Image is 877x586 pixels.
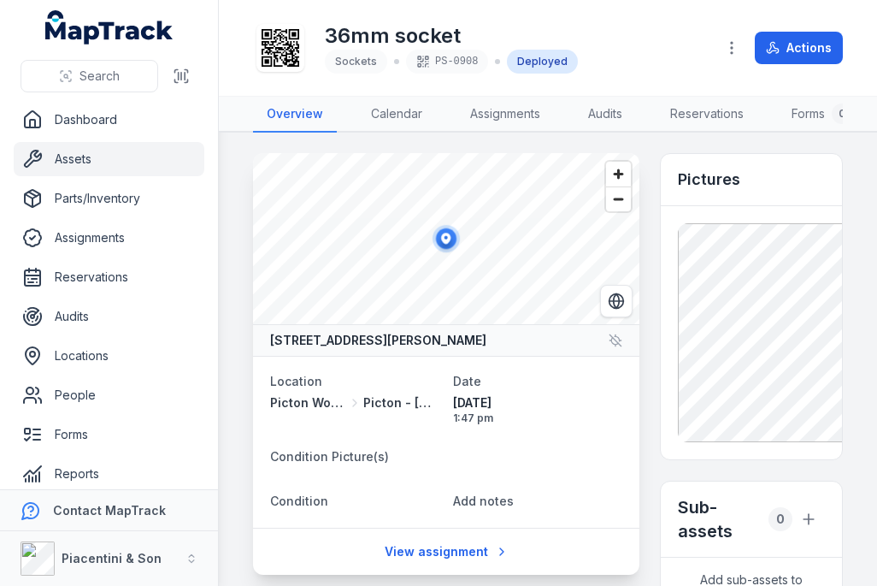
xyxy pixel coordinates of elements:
span: Picton Workshops & Bays [270,394,346,411]
a: Reservations [656,97,757,133]
h2: Sub-assets [678,495,762,543]
a: Dashboard [14,103,204,137]
h3: Pictures [678,168,740,192]
button: Zoom in [606,162,631,186]
span: Location [270,374,322,388]
a: Reservations [14,260,204,294]
span: Sockets [335,55,377,68]
span: Add notes [453,494,514,508]
a: Audits [574,97,636,133]
a: MapTrack [45,10,174,44]
a: Parts/Inventory [14,181,204,216]
strong: Contact MapTrack [53,503,166,518]
div: 0 [832,104,852,124]
span: Date [453,374,481,388]
a: Overview [253,97,337,133]
a: Assignments [456,97,554,133]
span: Search [79,68,120,85]
a: Forms [14,417,204,452]
a: Calendar [357,97,436,133]
a: Assets [14,142,204,176]
a: Assignments [14,221,204,255]
a: Reports [14,457,204,491]
button: Search [21,60,158,92]
div: PS-0908 [406,50,488,74]
span: Picton - [GEOGRAPHIC_DATA] [363,394,439,411]
a: Locations [14,339,204,373]
button: Zoom out [606,186,631,211]
button: Actions [755,32,843,64]
strong: [STREET_ADDRESS][PERSON_NAME] [270,332,486,349]
a: View assignment [374,536,520,568]
a: Forms0 [778,97,866,133]
h1: 36mm socket [325,22,578,50]
a: Audits [14,299,204,334]
a: People [14,378,204,412]
canvas: Map [253,153,639,324]
a: Picton Workshops & BaysPicton - [GEOGRAPHIC_DATA] [270,394,439,411]
span: Condition [270,494,328,508]
span: 1:47 pm [453,411,622,425]
span: Condition Picture(s) [270,449,389,464]
strong: Piacentini & Son [62,551,162,565]
button: Switch to Satellite View [600,285,633,317]
time: 9/10/2025, 1:47:32 pm [453,394,622,425]
span: [DATE] [453,394,622,411]
div: 0 [768,507,792,531]
div: Deployed [507,50,578,74]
